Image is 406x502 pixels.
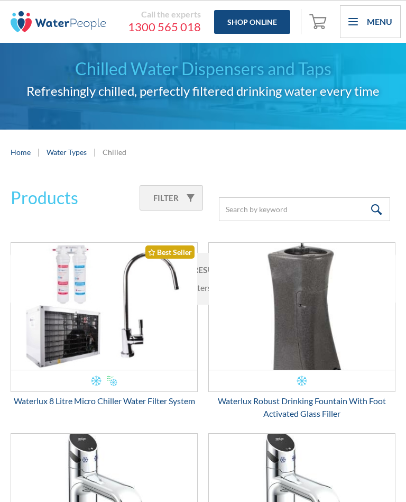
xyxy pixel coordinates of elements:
[116,9,201,20] div: Call the experts
[92,145,97,158] div: |
[153,192,179,204] div: Filter
[36,145,41,158] div: |
[11,243,197,370] img: Waterlux 8 Litre Micro Chiller Water Filter System
[11,185,78,211] h2: Products
[219,197,390,221] input: Search by keyword
[309,13,329,30] img: shopping cart
[11,395,198,407] div: Waterlux 8 Litre Micro Chiller Water Filter System
[11,81,395,101] h2: Refreshingly chilled, perfectly filtered drinking water every time
[103,147,126,158] div: Chilled
[21,281,385,294] div: Try using fewer filters or
[145,245,195,259] div: Best Seller
[11,56,395,81] h1: Chilled Water Dispensers and Taps
[307,9,332,34] a: Open cart
[367,15,392,28] div: Menu
[11,242,198,407] a: Waterlux 8 Litre Micro Chiller Water Filter SystemBest SellerWaterlux 8 Litre Micro Chiller Water...
[208,242,395,420] a: Waterlux Robust Drinking Fountain With Foot Activated Glass FillerWaterlux Robust Drinking Founta...
[208,395,395,420] div: Waterlux Robust Drinking Fountain With Foot Activated Glass Filler
[47,147,87,158] a: Water Types
[116,20,201,34] a: 1300 565 018
[21,263,385,276] h6: No results
[11,147,31,158] a: Home
[214,10,290,34] a: Shop Online
[11,11,106,32] img: The Water People
[209,243,395,370] img: Waterlux Robust Drinking Fountain With Foot Activated Glass Filler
